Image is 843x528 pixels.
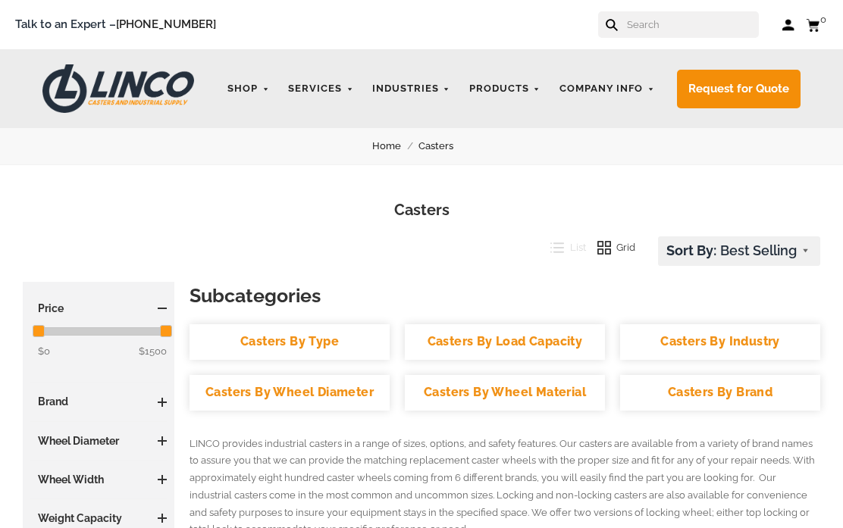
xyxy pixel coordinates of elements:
img: LINCO CASTERS & INDUSTRIAL SUPPLY [42,64,194,113]
a: Casters [418,138,471,155]
a: Log in [782,17,794,33]
input: Search [625,11,759,38]
h3: Price [30,301,167,316]
a: Company Info [552,74,663,104]
a: Industries [365,74,458,104]
a: Casters By Brand [620,375,820,411]
h3: Wheel Width [30,472,167,487]
a: Casters By Wheel Diameter [190,375,390,411]
h3: Weight Capacity [30,511,167,526]
span: $0 [38,345,50,357]
span: Talk to an Expert – [15,15,216,34]
a: Services [280,74,361,104]
a: Casters By Industry [620,324,820,360]
h3: Brand [30,394,167,409]
a: [PHONE_NUMBER] [116,17,216,31]
a: Home [372,138,418,155]
a: 0 [806,15,828,34]
span: 0 [820,14,826,25]
h3: Wheel Diameter [30,433,167,448]
a: Request for Quote [677,70,801,108]
a: Casters By Type [190,324,390,360]
h3: Subcategories [190,282,820,309]
button: Grid [586,236,636,259]
a: Products [462,74,548,104]
span: $1500 [139,343,167,360]
button: List [539,236,586,259]
a: Shop [220,74,277,104]
a: Casters By Load Capacity [405,324,605,360]
a: Casters By Wheel Material [405,375,605,411]
h1: Casters [23,199,820,221]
